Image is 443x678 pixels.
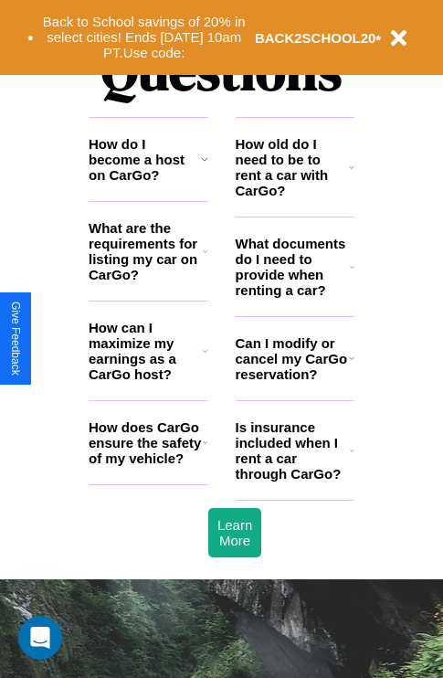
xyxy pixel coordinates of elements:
button: Learn More [208,508,261,557]
h3: How can I maximize my earnings as a CarGo host? [89,320,203,382]
h3: What are the requirements for listing my car on CarGo? [89,220,203,282]
h3: Can I modify or cancel my CarGo reservation? [236,335,349,382]
h3: Is insurance included when I rent a car through CarGo? [236,419,350,482]
h3: How does CarGo ensure the safety of my vehicle? [89,419,203,466]
div: Give Feedback [9,302,22,376]
b: BACK2SCHOOL20 [255,30,376,46]
h3: What documents do I need to provide when renting a car? [236,236,351,298]
h3: How do I become a host on CarGo? [89,136,201,183]
button: Back to School savings of 20% in select cities! Ends [DATE] 10am PT.Use code: [34,9,255,66]
iframe: Intercom live chat [18,616,62,660]
h3: How old do I need to be to rent a car with CarGo? [236,136,350,198]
